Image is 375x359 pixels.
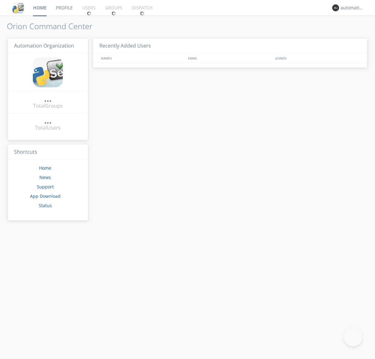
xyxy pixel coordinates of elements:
img: spin.svg [112,11,116,16]
div: Total Users [35,124,61,131]
h3: Shortcuts [8,145,88,160]
span: Automation Organization [14,42,74,49]
a: ... [44,95,52,102]
a: Support [37,184,54,190]
div: ... [44,117,52,123]
a: News [39,174,51,180]
div: JOINED [274,54,361,63]
iframe: Toggle Customer Support [344,328,362,346]
div: EMAIL [187,54,274,63]
div: ... [44,95,52,101]
img: spin.svg [87,11,91,16]
div: Total Groups [33,102,63,110]
img: spin.svg [140,11,144,16]
div: automation+atlas0003 [341,5,364,11]
a: Home [39,165,51,171]
h3: Recently Added Users [93,38,367,54]
img: cddb5a64eb264b2086981ab96f4c1ba7 [33,57,63,87]
div: NAMES [99,54,185,63]
a: App Download [30,193,61,199]
img: cddb5a64eb264b2086981ab96f4c1ba7 [12,2,24,13]
img: 373638.png [332,4,339,11]
a: Status [39,203,52,208]
a: ... [44,117,52,124]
